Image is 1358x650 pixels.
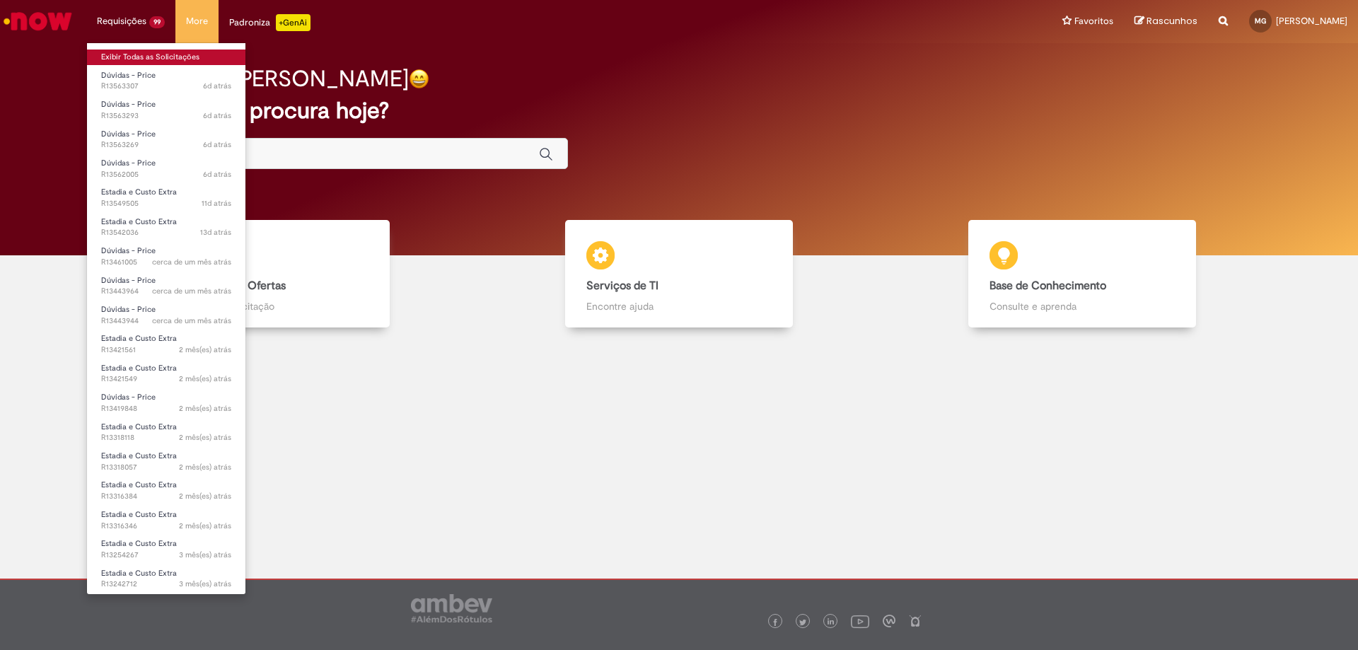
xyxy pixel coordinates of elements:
h2: O que você procura hoje? [122,98,1236,123]
p: Consulte e aprenda [990,299,1175,313]
span: 6d atrás [203,110,231,121]
span: cerca de um mês atrás [152,315,231,326]
a: Aberto R13421549 : Estadia e Custo Extra [87,361,245,387]
time: 23/07/2025 17:10:31 [179,432,231,443]
a: Aberto R13242712 : Estadia e Custo Extra [87,566,245,592]
span: 2 mês(es) atrás [179,521,231,531]
a: Serviços de TI Encontre ajuda [477,220,881,328]
span: Dúvidas - Price [101,99,156,110]
span: R13562005 [101,169,231,180]
a: Base de Conhecimento Consulte e aprenda [881,220,1284,328]
a: Aberto R13421561 : Estadia e Custo Extra [87,331,245,357]
span: Requisições [97,14,146,28]
a: Aberto R13549505 : Estadia e Custo Extra [87,185,245,211]
span: R13242712 [101,579,231,590]
a: Aberto R13254267 : Estadia e Custo Extra [87,536,245,562]
span: R13563269 [101,139,231,151]
time: 24/09/2025 10:11:55 [203,169,231,180]
a: Exibir Todas as Solicitações [87,50,245,65]
time: 19/09/2025 09:31:46 [202,198,231,209]
span: 2 mês(es) atrás [179,462,231,472]
a: Aberto R13318118 : Estadia e Custo Extra [87,419,245,446]
span: Favoritos [1074,14,1113,28]
span: 3 mês(es) atrás [179,550,231,560]
a: Aberto R13316384 : Estadia e Custo Extra [87,477,245,504]
span: Dúvidas - Price [101,304,156,315]
span: Estadia e Custo Extra [101,568,177,579]
img: logo_footer_workplace.png [883,615,895,627]
span: More [186,14,208,28]
div: Padroniza [229,14,311,31]
span: R13419848 [101,403,231,414]
span: 2 mês(es) atrás [179,432,231,443]
span: Dúvidas - Price [101,70,156,81]
span: 2 mês(es) atrás [179,491,231,501]
time: 04/07/2025 13:31:36 [179,579,231,589]
a: Aberto R13461005 : Dúvidas - Price [87,243,245,269]
span: 6d atrás [203,81,231,91]
a: Aberto R13542036 : Estadia e Custo Extra [87,214,245,240]
b: Base de Conhecimento [990,279,1106,293]
img: logo_footer_linkedin.png [828,618,835,627]
span: R13542036 [101,227,231,238]
a: Rascunhos [1134,15,1197,28]
span: R13443964 [101,286,231,297]
span: 2 mês(es) atrás [179,344,231,355]
img: logo_footer_naosei.png [909,615,922,627]
span: Dúvidas - Price [101,392,156,402]
span: Estadia e Custo Extra [101,187,177,197]
time: 24/09/2025 14:31:30 [203,110,231,121]
h2: Boa tarde, [PERSON_NAME] [122,66,409,91]
ul: Requisições [86,42,246,595]
span: Estadia e Custo Extra [101,422,177,432]
span: 13d atrás [200,227,231,238]
a: Aberto R13316346 : Estadia e Custo Extra [87,507,245,533]
img: logo_footer_twitter.png [799,619,806,626]
span: R13563307 [101,81,231,92]
time: 15/08/2025 15:55:05 [179,373,231,384]
p: Abra uma solicitação [183,299,368,313]
time: 25/08/2025 12:01:27 [152,286,231,296]
span: R13461005 [101,257,231,268]
span: 99 [149,16,165,28]
img: happy-face.png [409,69,429,89]
span: 2 mês(es) atrás [179,373,231,384]
span: R13254267 [101,550,231,561]
span: Estadia e Custo Extra [101,216,177,227]
p: +GenAi [276,14,311,31]
span: R13318057 [101,462,231,473]
time: 24/09/2025 14:34:11 [203,81,231,91]
span: cerca de um mês atrás [152,286,231,296]
time: 23/07/2025 11:22:53 [179,491,231,501]
span: R13318118 [101,432,231,443]
a: Catálogo de Ofertas Abra uma solicitação [74,220,477,328]
a: Aberto R13419848 : Dúvidas - Price [87,390,245,416]
span: MG [1255,16,1266,25]
img: logo_footer_youtube.png [851,612,869,630]
span: Rascunhos [1147,14,1197,28]
a: Aberto R13562005 : Dúvidas - Price [87,156,245,182]
time: 07/07/2025 16:12:27 [179,550,231,560]
span: 3 mês(es) atrás [179,579,231,589]
time: 15/08/2025 09:38:16 [179,403,231,414]
time: 29/08/2025 09:15:38 [152,257,231,267]
time: 23/07/2025 17:02:17 [179,462,231,472]
span: Dúvidas - Price [101,275,156,286]
a: Aberto R13443944 : Dúvidas - Price [87,302,245,328]
time: 25/08/2025 11:58:41 [152,315,231,326]
span: Dúvidas - Price [101,245,156,256]
span: Estadia e Custo Extra [101,333,177,344]
time: 15/08/2025 15:57:29 [179,344,231,355]
a: Aberto R13563307 : Dúvidas - Price [87,68,245,94]
time: 24/09/2025 14:26:52 [203,139,231,150]
span: R13549505 [101,198,231,209]
span: 11d atrás [202,198,231,209]
span: R13316384 [101,491,231,502]
span: Estadia e Custo Extra [101,538,177,549]
time: 17/09/2025 08:31:13 [200,227,231,238]
a: Aberto R13563293 : Dúvidas - Price [87,97,245,123]
span: cerca de um mês atrás [152,257,231,267]
b: Serviços de TI [586,279,658,293]
span: Dúvidas - Price [101,129,156,139]
a: Aberto R13563269 : Dúvidas - Price [87,127,245,153]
